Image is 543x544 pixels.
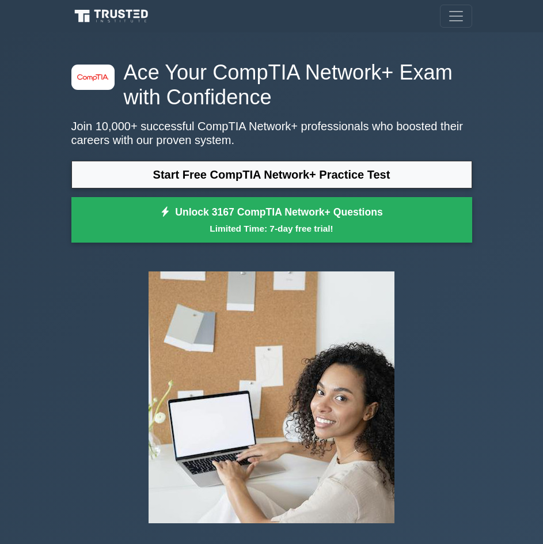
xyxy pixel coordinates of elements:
h1: Ace Your CompTIA Network+ Exam with Confidence [71,60,472,110]
p: Join 10,000+ successful CompTIA Network+ professionals who boosted their careers with our proven ... [71,119,472,147]
small: Limited Time: 7-day free trial! [86,222,458,235]
button: Toggle navigation [440,5,472,28]
a: Unlock 3167 CompTIA Network+ QuestionsLimited Time: 7-day free trial! [71,197,472,243]
a: Start Free CompTIA Network+ Practice Test [71,161,472,188]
